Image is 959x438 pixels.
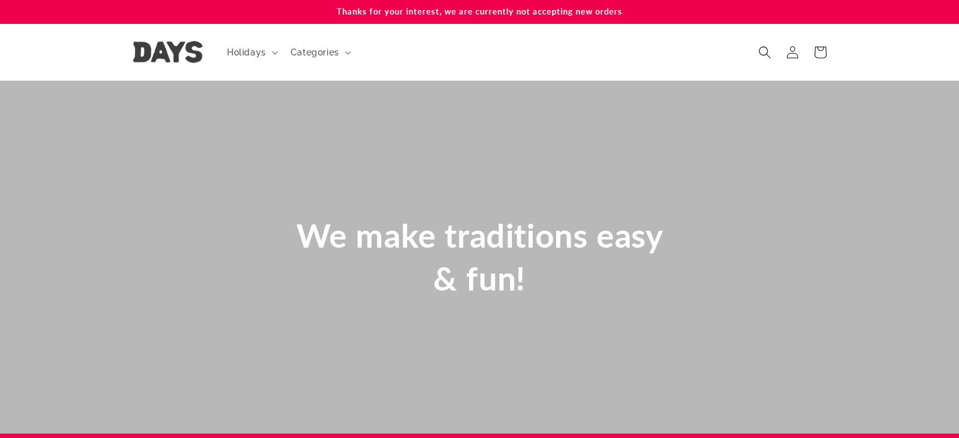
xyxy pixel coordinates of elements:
span: We make traditions easy & fun! [296,216,663,297]
img: Days United [133,41,202,63]
span: Categories [291,47,339,58]
summary: Holidays [219,39,283,66]
summary: Categories [283,39,356,66]
summary: Search [751,38,779,66]
span: Holidays [227,47,266,58]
